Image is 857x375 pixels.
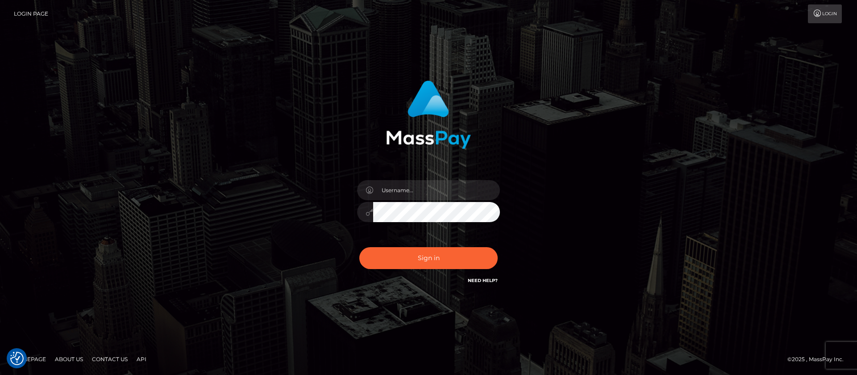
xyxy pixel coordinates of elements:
img: Revisit consent button [10,352,24,365]
a: About Us [51,352,87,366]
a: Contact Us [88,352,131,366]
div: © 2025 , MassPay Inc. [787,354,850,364]
a: Login Page [14,4,48,23]
input: Username... [373,180,500,200]
img: MassPay Login [386,80,471,149]
button: Consent Preferences [10,352,24,365]
a: Login [808,4,842,23]
a: API [133,352,150,366]
a: Need Help? [468,278,498,283]
a: Homepage [10,352,50,366]
button: Sign in [359,247,498,269]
